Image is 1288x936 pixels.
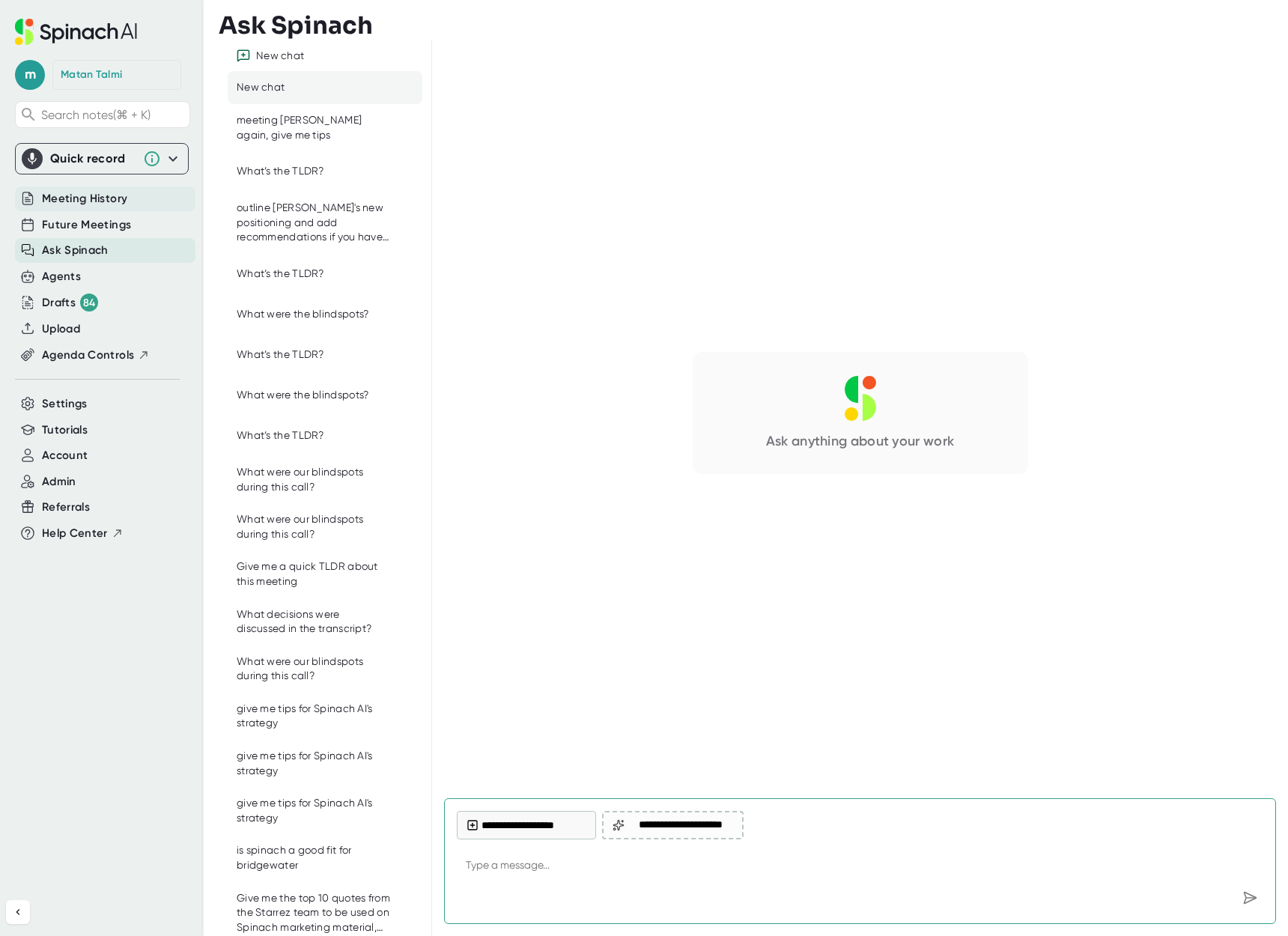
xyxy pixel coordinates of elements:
div: Quick record [22,144,182,174]
div: What decisions were discussed in the transcript? [237,607,391,636]
div: What were the blindspots? [237,307,369,322]
button: Collapse sidebar [6,900,30,924]
div: outline [PERSON_NAME]'s new positioning and add recommendations if you have them [237,201,391,245]
div: What’s the TLDR? [237,267,324,282]
div: Give me a quick TLDR about this meeting [237,559,391,589]
div: What’s the TLDR? [237,428,324,443]
div: give me tips for Spinach AI's strategy [237,796,391,825]
button: Upload [42,320,80,338]
div: What were our blindspots during this call? [237,465,391,494]
div: What were the blindspots? [237,388,369,403]
div: meeting [PERSON_NAME] again, give me tips [237,113,391,142]
div: What were our blindspots during this call? [237,512,391,541]
div: Ask anything about your work [766,433,954,450]
span: Help Center [42,525,108,542]
div: What’s the TLDR? [237,347,324,362]
div: What’s the TLDR? [237,164,324,179]
div: Drafts [42,294,98,312]
div: 84 [80,294,98,312]
div: What were our blindspots during this call? [237,654,391,684]
button: Tutorials [42,422,88,439]
button: Future Meetings [42,216,131,234]
button: Settings [42,395,88,413]
div: is spinach a good fit for bridgewater [237,843,391,872]
button: Help Center [42,525,124,542]
button: Agents [42,268,81,285]
div: New chat [256,49,304,63]
button: Drafts 84 [42,294,98,312]
div: give me tips for Spinach AI's strategy [237,702,391,731]
button: Admin [42,473,76,490]
span: m [15,60,45,90]
div: New chat [237,80,285,95]
div: Give me the top 10 quotes from the Starrez team to be used on Spinach marketing material, from st... [237,891,391,935]
button: Account [42,447,88,464]
div: Matan Talmi [61,68,122,82]
div: Quick record [50,151,136,166]
div: give me tips for Spinach AI's strategy [237,749,391,778]
button: Ask Spinach [42,242,109,259]
h3: Ask Spinach [219,11,373,40]
span: Agenda Controls [42,347,134,364]
div: Send message [1236,884,1263,911]
button: Referrals [42,499,90,516]
button: Meeting History [42,190,127,207]
button: Agenda Controls [42,347,150,364]
span: Search notes (⌘ + K) [41,108,186,122]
